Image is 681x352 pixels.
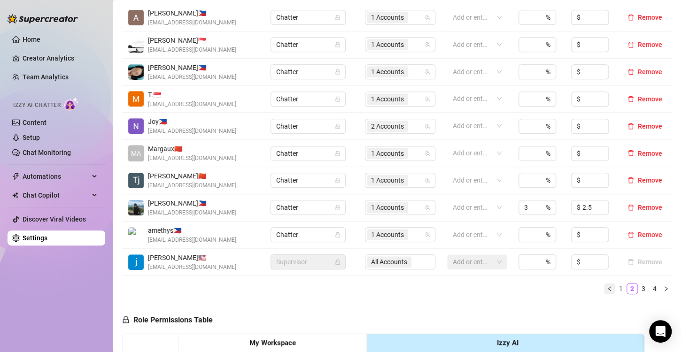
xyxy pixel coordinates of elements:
[624,12,666,23] button: Remove
[638,95,662,103] span: Remove
[128,227,144,243] img: amethys
[604,283,615,294] button: left
[23,119,46,126] a: Content
[148,116,236,127] span: Joy 🇵🇭
[627,150,634,156] span: delete
[367,202,408,213] span: 1 Accounts
[627,283,637,294] a: 2
[12,192,18,199] img: Chat Copilot
[335,42,340,47] span: lock
[148,263,236,272] span: [EMAIL_ADDRESS][DOMAIN_NAME]
[367,121,408,132] span: 2 Accounts
[638,122,662,130] span: Remove
[128,91,144,107] img: Trixia Sy
[371,148,404,159] span: 1 Accounts
[638,68,662,76] span: Remove
[649,320,672,343] div: Open Intercom Messenger
[23,169,89,184] span: Automations
[627,14,634,21] span: delete
[624,256,666,268] button: Remove
[649,283,660,294] li: 4
[425,69,430,75] span: team
[335,177,340,183] span: lock
[425,15,430,20] span: team
[148,18,236,27] span: [EMAIL_ADDRESS][DOMAIN_NAME]
[371,175,404,185] span: 1 Accounts
[148,253,236,263] span: [PERSON_NAME] 🇺🇸
[624,175,666,186] button: Remove
[425,177,430,183] span: team
[23,36,40,43] a: Home
[425,42,430,47] span: team
[335,96,340,102] span: lock
[276,10,340,24] span: Chatter
[23,73,69,81] a: Team Analytics
[128,10,144,25] img: Angelica Cuyos
[624,93,666,105] button: Remove
[148,127,236,136] span: [EMAIL_ADDRESS][DOMAIN_NAME]
[624,121,666,132] button: Remove
[23,215,86,223] a: Discover Viral Videos
[276,146,340,161] span: Chatter
[425,123,430,129] span: team
[8,14,78,23] img: logo-BBDzfeDw.svg
[367,175,408,186] span: 1 Accounts
[624,66,666,77] button: Remove
[148,8,236,18] span: [PERSON_NAME] 🇵🇭
[128,200,144,215] img: John
[425,232,430,237] span: team
[335,15,340,20] span: lock
[249,338,296,347] strong: My Workspace
[128,173,144,188] img: Tj Espiritu
[627,96,634,102] span: delete
[276,65,340,79] span: Chatter
[371,202,404,213] span: 1 Accounts
[148,208,236,217] span: [EMAIL_ADDRESS][DOMAIN_NAME]
[371,94,404,104] span: 1 Accounts
[131,148,141,159] span: MA
[627,204,634,211] span: delete
[607,286,612,291] span: left
[367,93,408,105] span: 1 Accounts
[148,46,236,54] span: [EMAIL_ADDRESS][DOMAIN_NAME]
[276,228,340,242] span: Chatter
[650,283,660,294] a: 4
[335,69,340,75] span: lock
[624,229,666,240] button: Remove
[627,177,634,184] span: delete
[276,200,340,214] span: Chatter
[638,283,649,294] li: 3
[148,225,236,236] span: amethys 🇵🇭
[23,234,47,242] a: Settings
[638,14,662,21] span: Remove
[276,255,340,269] span: Supervisor
[148,171,236,181] span: [PERSON_NAME] 🇨🇳
[638,204,662,211] span: Remove
[627,41,634,48] span: delete
[23,51,98,66] a: Creator Analytics
[335,259,340,265] span: lock
[367,148,408,159] span: 1 Accounts
[371,67,404,77] span: 1 Accounts
[128,254,144,270] img: jocelyne espinosa
[23,188,89,203] span: Chat Copilot
[615,283,627,294] li: 1
[624,202,666,213] button: Remove
[371,121,404,131] span: 2 Accounts
[616,283,626,294] a: 1
[128,118,144,134] img: Joy
[604,283,615,294] li: Previous Page
[12,173,20,180] span: thunderbolt
[497,338,518,347] strong: Izzy AI
[276,173,340,187] span: Chatter
[660,283,672,294] button: right
[122,314,213,326] h5: Role Permissions Table
[371,12,404,23] span: 1 Accounts
[335,232,340,237] span: lock
[425,205,430,210] span: team
[335,205,340,210] span: lock
[367,12,408,23] span: 1 Accounts
[13,101,61,110] span: Izzy AI Chatter
[638,231,662,238] span: Remove
[128,64,144,80] img: connie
